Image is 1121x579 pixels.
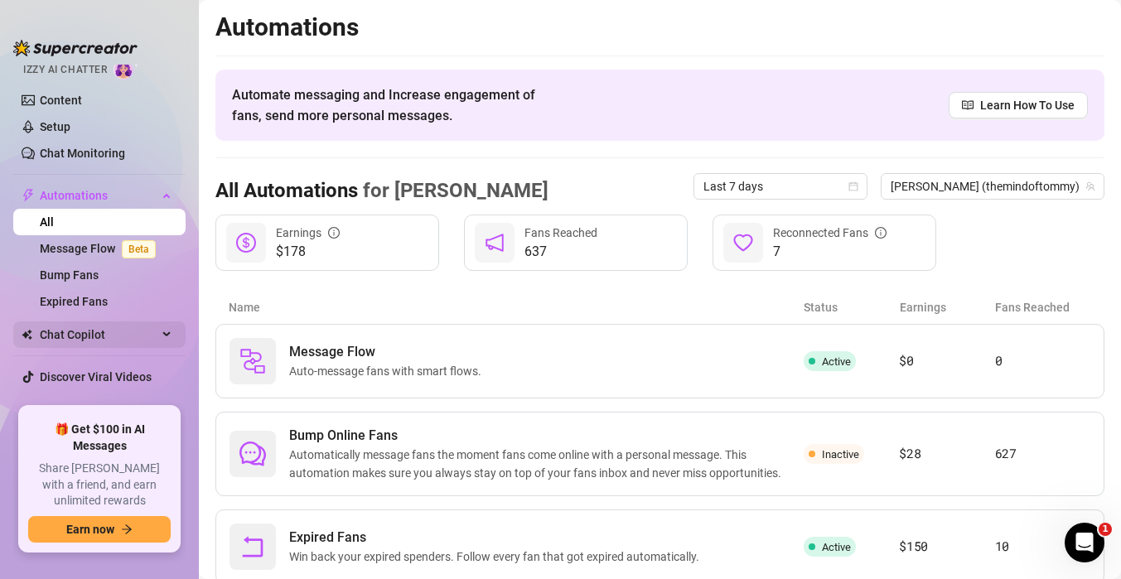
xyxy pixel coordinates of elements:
[289,528,706,548] span: Expired Fans
[773,224,887,242] div: Reconnected Fans
[995,298,1091,316] article: Fans Reached
[891,174,1094,199] span: Tommy (themindoftommy)
[239,533,266,560] span: rollback
[289,548,706,566] span: Win back your expired spenders. Follow every fan that got expired automatically.
[848,181,858,191] span: calendar
[899,444,994,464] article: $28
[40,295,108,308] a: Expired Fans
[121,524,133,535] span: arrow-right
[485,233,505,253] span: notification
[13,40,138,56] img: logo-BBDzfeDw.svg
[40,370,152,384] a: Discover Viral Videos
[22,189,35,202] span: thunderbolt
[236,233,256,253] span: dollar
[28,516,171,543] button: Earn nowarrow-right
[1065,523,1104,562] iframe: Intercom live chat
[40,120,70,133] a: Setup
[215,178,548,205] h3: All Automations
[40,94,82,107] a: Content
[773,242,887,262] span: 7
[289,426,804,446] span: Bump Online Fans
[289,446,804,482] span: Automatically message fans the moment fans come online with a personal message. This automation m...
[239,441,266,467] span: comment
[822,448,859,461] span: Inactive
[40,268,99,282] a: Bump Fans
[822,355,851,368] span: Active
[1099,523,1112,536] span: 1
[276,224,340,242] div: Earnings
[875,227,887,239] span: info-circle
[899,537,994,557] article: $150
[289,362,488,380] span: Auto-message fans with smart flows.
[1085,181,1095,191] span: team
[703,174,858,199] span: Last 7 days
[229,298,804,316] article: Name
[900,298,996,316] article: Earnings
[114,55,139,80] img: AI Chatter
[822,541,851,553] span: Active
[215,12,1104,43] h2: Automations
[40,182,157,209] span: Automations
[40,147,125,160] a: Chat Monitoring
[66,523,114,536] span: Earn now
[23,62,107,78] span: Izzy AI Chatter
[289,342,488,362] span: Message Flow
[524,242,597,262] span: 637
[239,348,266,374] img: svg%3e
[328,227,340,239] span: info-circle
[40,321,157,348] span: Chat Copilot
[276,242,340,262] span: $178
[804,298,900,316] article: Status
[524,226,597,239] span: Fans Reached
[122,240,156,258] span: Beta
[28,422,171,454] span: 🎁 Get $100 in AI Messages
[995,351,1090,371] article: 0
[22,329,32,340] img: Chat Copilot
[40,215,54,229] a: All
[995,537,1090,557] article: 10
[358,179,548,202] span: for [PERSON_NAME]
[949,92,1088,118] a: Learn How To Use
[962,99,974,111] span: read
[40,242,162,255] a: Message FlowBeta
[995,444,1090,464] article: 627
[232,84,551,126] span: Automate messaging and Increase engagement of fans, send more personal messages.
[899,351,994,371] article: $0
[980,96,1075,114] span: Learn How To Use
[733,233,753,253] span: heart
[28,461,171,509] span: Share [PERSON_NAME] with a friend, and earn unlimited rewards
